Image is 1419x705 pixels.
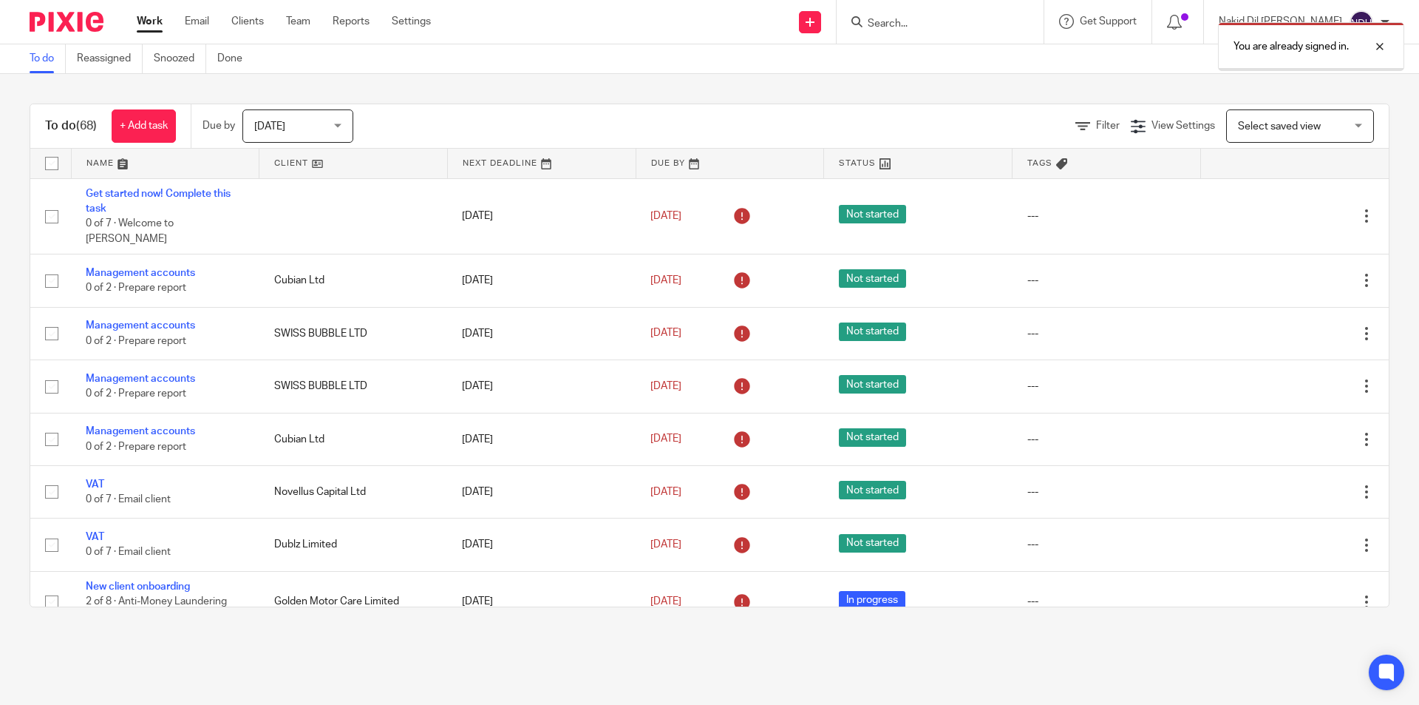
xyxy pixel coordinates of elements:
[1027,159,1052,167] span: Tags
[1027,537,1186,552] div: ---
[1238,121,1321,132] span: Select saved view
[1027,379,1186,394] div: ---
[86,547,171,558] span: 0 of 7 · Email client
[185,14,209,29] a: Email
[447,413,636,465] td: [DATE]
[1096,121,1120,131] span: Filter
[217,44,253,73] a: Done
[1027,209,1186,223] div: ---
[259,360,448,413] td: SWISS BUBBLE LTD
[76,120,97,132] span: (68)
[1233,39,1349,54] p: You are already signed in.
[839,269,906,288] span: Not started
[86,268,195,278] a: Management accounts
[231,14,264,29] a: Clients
[650,275,681,286] span: [DATE]
[86,189,231,214] a: Get started now! Complete this task
[259,519,448,571] td: Dublz Limited
[86,442,186,452] span: 0 of 2 · Prepare report
[447,307,636,360] td: [DATE]
[447,465,636,518] td: [DATE]
[650,328,681,339] span: [DATE]
[86,374,195,384] a: Management accounts
[30,12,103,32] img: Pixie
[392,14,431,29] a: Settings
[1027,273,1186,288] div: ---
[86,283,186,294] span: 0 of 2 · Prepare report
[112,109,176,143] a: + Add task
[1151,121,1215,131] span: View Settings
[1027,326,1186,341] div: ---
[650,487,681,497] span: [DATE]
[86,336,186,346] span: 0 of 2 · Prepare report
[447,360,636,413] td: [DATE]
[839,205,906,223] span: Not started
[1027,432,1186,447] div: ---
[650,539,681,550] span: [DATE]
[1350,10,1373,34] img: svg%3E
[45,118,97,134] h1: To do
[839,481,906,499] span: Not started
[839,534,906,553] span: Not started
[86,494,171,505] span: 0 of 7 · Email client
[203,118,235,133] p: Due by
[259,307,448,360] td: SWISS BUBBLE LTD
[86,426,195,436] a: Management accounts
[86,596,227,622] span: 2 of 8 · Anti-Money Laundering checks
[839,323,906,341] span: Not started
[650,434,681,445] span: [DATE]
[86,479,104,490] a: VAT
[447,178,636,254] td: [DATE]
[259,465,448,518] td: Novellus Capital Ltd
[86,581,190,592] a: New client onboarding
[447,519,636,571] td: [DATE]
[259,254,448,307] td: Cubian Ltd
[86,388,186,399] span: 0 of 2 · Prepare report
[259,571,448,632] td: Golden Motor Care Limited
[839,428,906,447] span: Not started
[447,571,636,632] td: [DATE]
[254,121,285,132] span: [DATE]
[86,320,195,331] a: Management accounts
[447,254,636,307] td: [DATE]
[286,14,310,29] a: Team
[154,44,206,73] a: Snoozed
[650,381,681,391] span: [DATE]
[86,532,104,542] a: VAT
[259,413,448,465] td: Cubian Ltd
[1027,485,1186,499] div: ---
[839,375,906,394] span: Not started
[839,591,905,610] span: In progress
[333,14,370,29] a: Reports
[86,218,174,244] span: 0 of 7 · Welcome to [PERSON_NAME]
[77,44,143,73] a: Reassigned
[1027,594,1186,609] div: ---
[650,596,681,607] span: [DATE]
[30,44,66,73] a: To do
[650,211,681,221] span: [DATE]
[137,14,163,29] a: Work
